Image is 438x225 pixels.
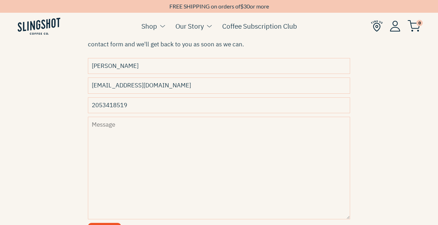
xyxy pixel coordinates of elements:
[88,58,350,74] input: Name
[408,20,420,32] img: cart
[240,3,243,10] span: $
[390,21,400,31] img: Account
[88,77,350,93] input: Email
[222,21,297,31] a: Coffee Subscription Club
[243,3,250,10] span: 30
[88,97,350,113] input: Phone
[371,20,383,32] img: Find Us
[416,20,423,26] span: 0
[175,21,204,31] a: Our Story
[141,21,157,31] a: Shop
[408,22,420,30] a: 0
